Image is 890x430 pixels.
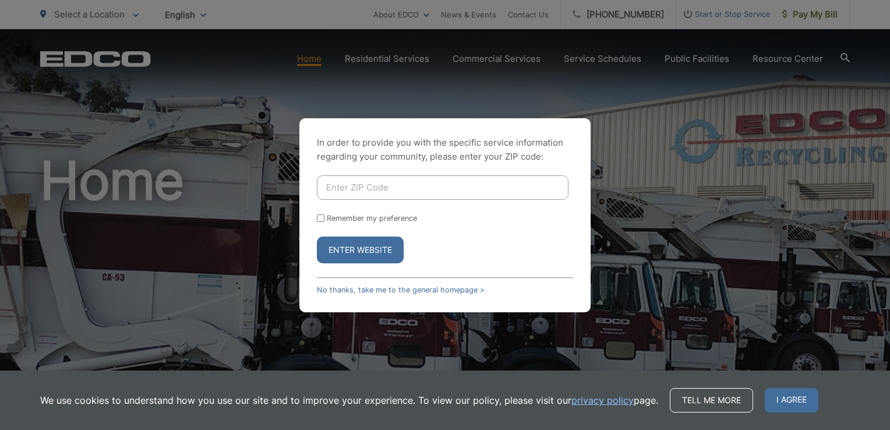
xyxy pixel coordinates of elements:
span: I agree [765,388,818,413]
p: We use cookies to understand how you use our site and to improve your experience. To view our pol... [40,393,658,407]
button: Enter Website [317,237,404,263]
label: Remember my preference [327,214,417,223]
input: Enter ZIP Code [317,175,568,200]
a: privacy policy [571,393,634,407]
p: In order to provide you with the specific service information regarding your community, please en... [317,136,573,164]
a: No thanks, take me to the general homepage > [317,286,485,294]
a: Tell me more [670,388,753,413]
